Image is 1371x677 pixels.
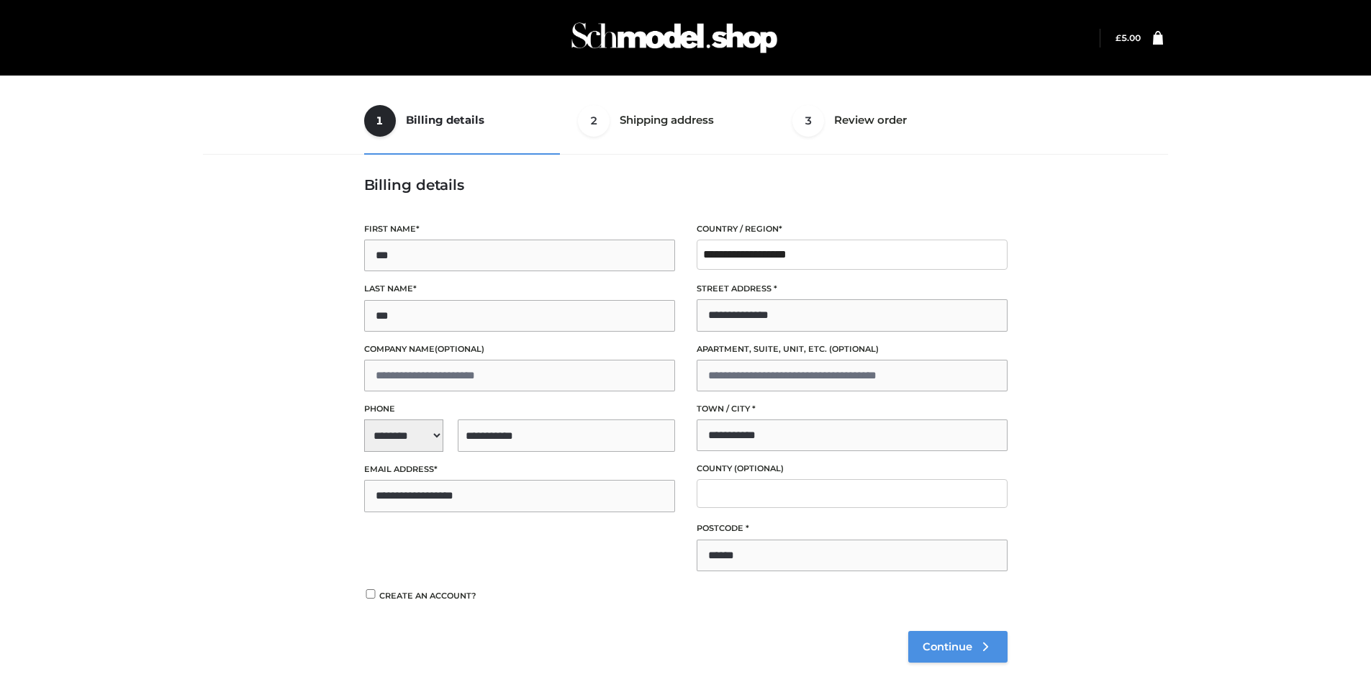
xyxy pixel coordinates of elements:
span: (optional) [435,344,484,354]
label: Apartment, suite, unit, etc. [697,342,1008,356]
a: Continue [908,631,1008,663]
span: £ [1116,32,1121,43]
label: Town / City [697,402,1008,416]
label: Company name [364,342,675,356]
label: County [697,462,1008,476]
a: £5.00 [1116,32,1141,43]
img: Schmodel Admin 964 [566,9,782,66]
label: Phone [364,402,675,416]
h3: Billing details [364,176,1008,194]
label: Email address [364,463,675,476]
label: Last name [364,282,675,296]
span: (optional) [829,344,879,354]
input: Create an account? [364,589,377,599]
label: Country / Region [697,222,1008,236]
bdi: 5.00 [1116,32,1141,43]
span: Continue [923,640,972,653]
label: Postcode [697,522,1008,535]
span: (optional) [734,463,784,473]
label: Street address [697,282,1008,296]
span: Create an account? [379,591,476,601]
label: First name [364,222,675,236]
